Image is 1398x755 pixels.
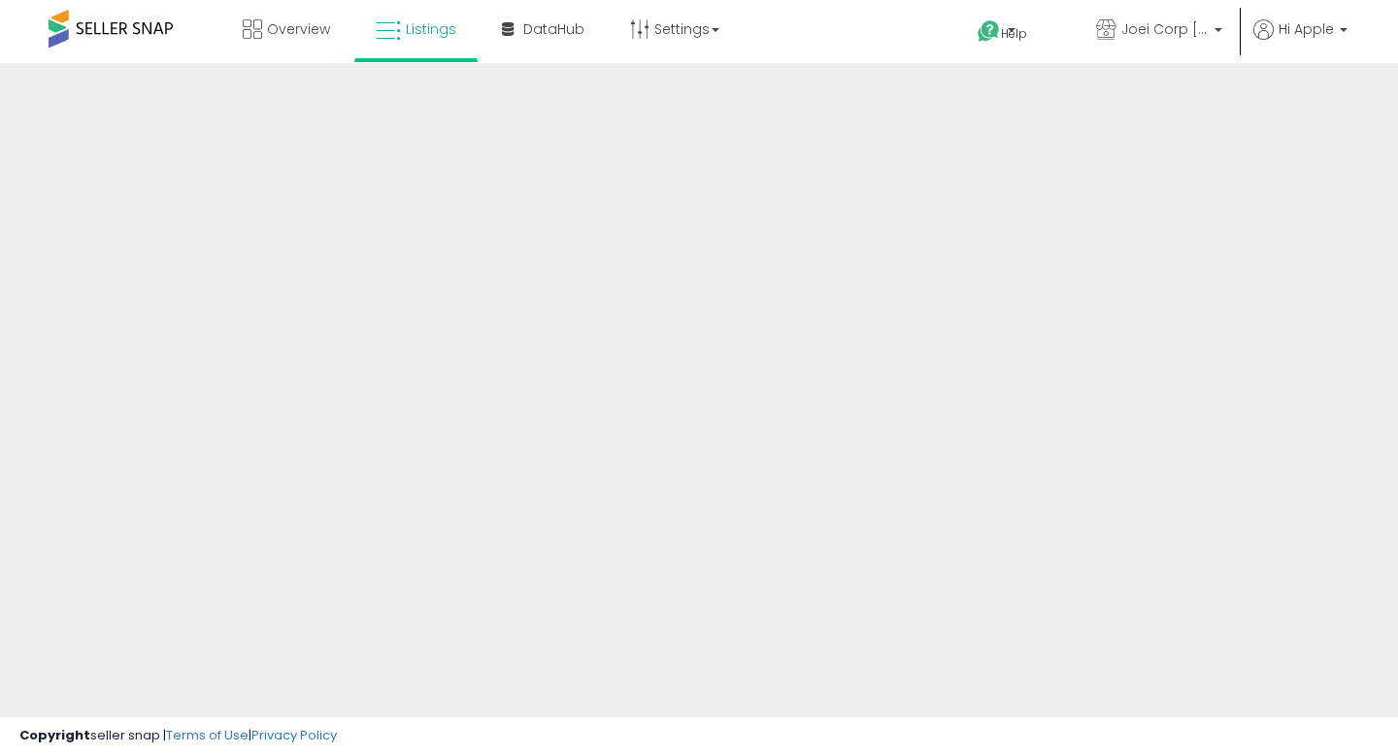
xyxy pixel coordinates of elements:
a: Privacy Policy [251,726,337,744]
span: Overview [267,19,330,39]
div: seller snap | | [19,727,337,745]
i: Get Help [977,19,1001,44]
a: Hi Apple [1253,19,1348,63]
span: Help [1001,25,1027,42]
a: Help [962,5,1065,63]
strong: Copyright [19,726,90,744]
a: Terms of Use [166,726,249,744]
span: Listings [406,19,456,39]
span: Joei Corp [GEOGRAPHIC_DATA] [1121,19,1209,39]
span: DataHub [523,19,584,39]
span: Hi Apple [1279,19,1334,39]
